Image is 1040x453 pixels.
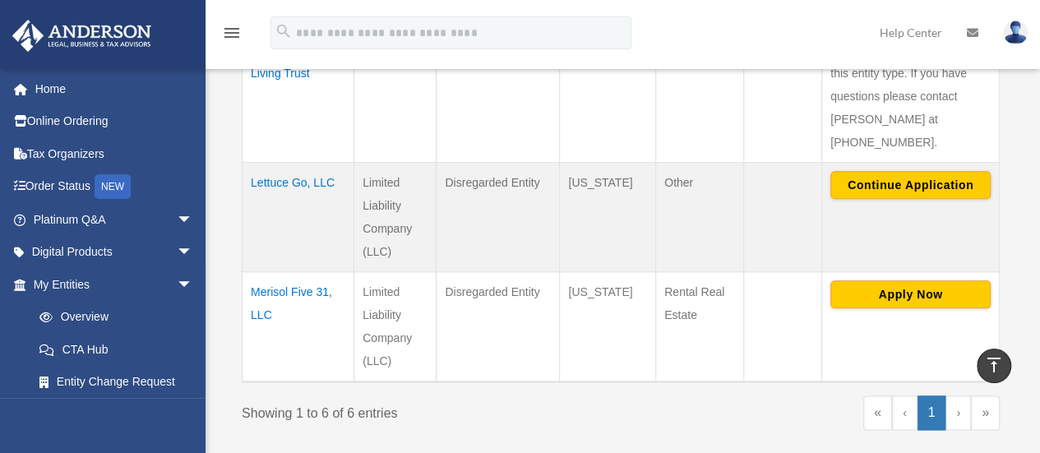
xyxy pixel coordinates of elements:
[821,30,999,162] td: Newtek Bank does not support this entity type. If you have questions please contact [PERSON_NAME]...
[177,268,210,302] span: arrow_drop_down
[12,268,210,301] a: My Entitiesarrow_drop_down
[23,333,210,366] a: CTA Hub
[243,271,354,381] td: Merisol Five 31, LLC
[1003,21,1028,44] img: User Pic
[12,170,218,204] a: Order StatusNEW
[830,280,991,308] button: Apply Now
[12,105,218,138] a: Online Ordering
[560,271,656,381] td: [US_STATE]
[12,236,218,269] a: Digital Productsarrow_drop_down
[437,271,560,381] td: Disregarded Entity
[560,162,656,271] td: [US_STATE]
[242,395,608,425] div: Showing 1 to 6 of 6 entries
[830,171,991,199] button: Continue Application
[863,395,892,430] a: First
[437,162,560,271] td: Disregarded Entity
[95,174,131,199] div: NEW
[354,271,437,381] td: Limited Liability Company (LLC)
[275,22,293,40] i: search
[12,137,218,170] a: Tax Organizers
[177,236,210,270] span: arrow_drop_down
[354,162,437,271] td: Limited Liability Company (LLC)
[243,30,354,162] td: [PERSON_NAME] Living Trust
[977,349,1011,383] a: vertical_align_top
[656,271,744,381] td: Rental Real Estate
[222,29,242,43] a: menu
[656,162,744,271] td: Other
[354,30,437,162] td: Living Trust
[222,23,242,43] i: menu
[12,203,218,236] a: Platinum Q&Aarrow_drop_down
[23,366,210,399] a: Entity Change Request
[177,203,210,237] span: arrow_drop_down
[23,301,201,334] a: Overview
[7,20,156,52] img: Anderson Advisors Platinum Portal
[243,162,354,271] td: Lettuce Go, LLC
[984,355,1004,375] i: vertical_align_top
[12,72,218,105] a: Home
